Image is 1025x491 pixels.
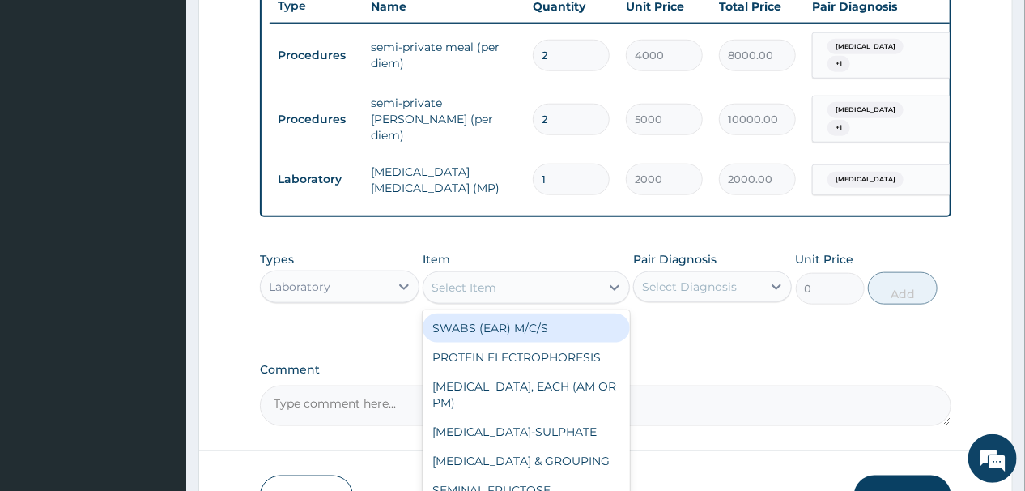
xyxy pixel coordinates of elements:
[423,372,630,417] div: [MEDICAL_DATA], EACH (AM OR PM)
[270,41,363,70] td: Procedures
[827,102,904,118] span: [MEDICAL_DATA]
[868,272,937,305] button: Add
[269,279,330,295] div: Laboratory
[270,105,363,134] td: Procedures
[827,39,904,55] span: [MEDICAL_DATA]
[796,251,854,267] label: Unit Price
[270,164,363,194] td: Laboratory
[363,87,525,152] td: semi-private [PERSON_NAME] (per diem)
[30,81,66,122] img: d_794563401_company_1708531726252_794563401
[827,56,850,72] span: + 1
[423,251,450,267] label: Item
[363,156,525,204] td: [MEDICAL_DATA] [MEDICAL_DATA] (MP)
[827,120,850,136] span: + 1
[423,417,630,446] div: [MEDICAL_DATA]-SULPHATE
[266,8,304,47] div: Minimize live chat window
[94,144,223,308] span: We're online!
[260,253,294,267] label: Types
[827,172,904,188] span: [MEDICAL_DATA]
[633,251,717,267] label: Pair Diagnosis
[423,446,630,476] div: [MEDICAL_DATA] & GROUPING
[8,322,308,379] textarea: Type your message and hit 'Enter'
[363,31,525,79] td: semi-private meal (per diem)
[260,363,951,377] label: Comment
[423,314,630,343] div: SWABS (EAR) M/C/S
[642,279,737,295] div: Select Diagnosis
[84,91,272,112] div: Chat with us now
[423,343,630,372] div: PROTEIN ELECTROPHORESIS
[432,280,496,296] div: Select Item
